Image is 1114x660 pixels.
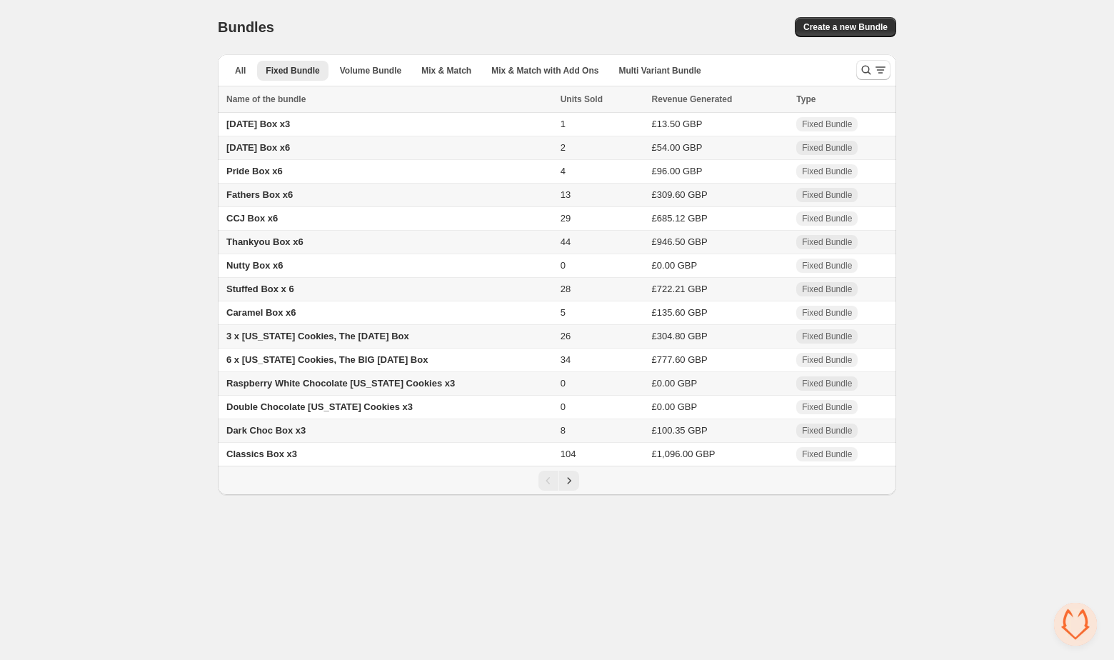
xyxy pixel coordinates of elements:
span: Mix & Match with Add Ons [491,65,598,76]
span: £946.50 GBP [652,236,708,247]
span: Fixed Bundle [802,142,852,154]
span: 0 [561,260,566,271]
span: Volume Bundle [340,65,401,76]
span: 29 [561,213,571,224]
button: Create a new Bundle [795,17,896,37]
span: 3 x [US_STATE] Cookies, The [DATE] Box [226,331,409,341]
h1: Bundles [218,19,274,36]
span: £309.60 GBP [652,189,708,200]
span: £685.12 GBP [652,213,708,224]
button: Revenue Generated [652,92,747,106]
span: CCJ Box x6 [226,213,278,224]
span: 5 [561,307,566,318]
span: Dark Choc Box x3 [226,425,306,436]
div: Type [796,92,888,106]
span: Double Chocolate [US_STATE] Cookies x3 [226,401,413,412]
span: [DATE] Box x3 [226,119,290,129]
span: 2 [561,142,566,153]
span: Pride Box x6 [226,166,283,176]
span: Mix & Match [421,65,471,76]
span: 8 [561,425,566,436]
span: 28 [561,284,571,294]
span: Fixed Bundle [802,284,852,295]
div: Name of the bundle [226,92,552,106]
span: Fixed Bundle [802,213,852,224]
div: Open chat [1054,603,1097,646]
span: Create a new Bundle [803,21,888,33]
span: Stuffed Box x 6 [226,284,294,294]
span: [DATE] Box x6 [226,142,290,153]
span: £54.00 GBP [652,142,703,153]
span: £0.00 GBP [652,260,698,271]
span: 0 [561,378,566,389]
span: Fixed Bundle [802,307,852,319]
span: 26 [561,331,571,341]
span: 44 [561,236,571,247]
span: Fixed Bundle [802,166,852,177]
button: Search and filter results [856,60,890,80]
span: Fixed Bundle [802,354,852,366]
span: £0.00 GBP [652,401,698,412]
span: Classics Box x3 [226,449,297,459]
span: Fixed Bundle [802,189,852,201]
span: Fixed Bundle [802,401,852,413]
span: 6 x [US_STATE] Cookies, The BIG [DATE] Box [226,354,428,365]
span: 4 [561,166,566,176]
span: Caramel Box x6 [226,307,296,318]
span: Fixed Bundle [802,119,852,130]
span: Raspberry White Chocolate [US_STATE] Cookies x3 [226,378,455,389]
span: Fixed Bundle [802,331,852,342]
span: £96.00 GBP [652,166,703,176]
span: Nutty Box x6 [226,260,283,271]
span: £0.00 GBP [652,378,698,389]
span: 1 [561,119,566,129]
span: Fixed Bundle [802,449,852,460]
button: Units Sold [561,92,617,106]
span: Units Sold [561,92,603,106]
span: 34 [561,354,571,365]
span: 104 [561,449,576,459]
span: Fixed Bundle [802,236,852,248]
nav: Pagination [218,466,896,495]
span: £304.80 GBP [652,331,708,341]
span: 0 [561,401,566,412]
span: Fixed Bundle [802,260,852,271]
span: All [235,65,246,76]
span: £135.60 GBP [652,307,708,318]
span: Multi Variant Bundle [618,65,701,76]
span: Revenue Generated [652,92,733,106]
button: Next [559,471,579,491]
span: Fixed Bundle [266,65,319,76]
span: 13 [561,189,571,200]
span: £777.60 GBP [652,354,708,365]
span: Fixed Bundle [802,425,852,436]
span: Fathers Box x6 [226,189,293,200]
span: £13.50 GBP [652,119,703,129]
span: Thankyou Box x6 [226,236,303,247]
span: Fixed Bundle [802,378,852,389]
span: £722.21 GBP [652,284,708,294]
span: £1,096.00 GBP [652,449,716,459]
span: £100.35 GBP [652,425,708,436]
